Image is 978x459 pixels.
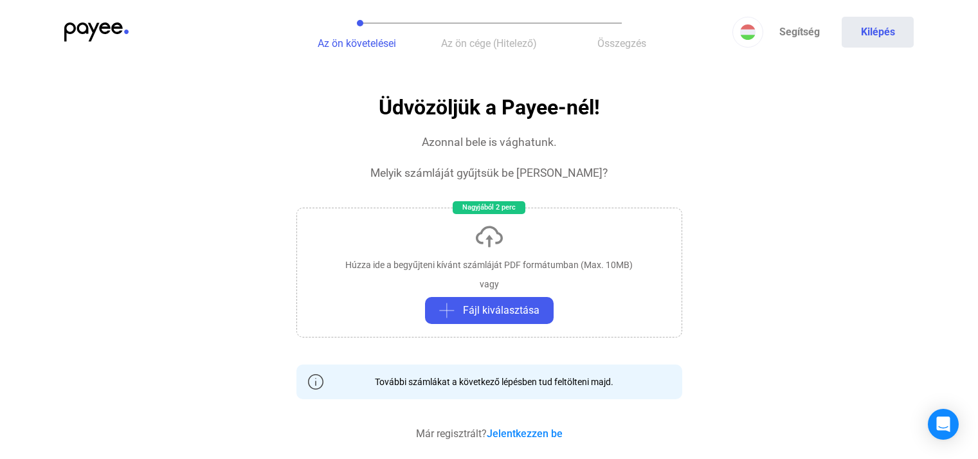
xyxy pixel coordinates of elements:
[416,426,563,442] div: Már regisztrált?
[740,24,756,40] img: HU
[422,134,557,150] div: Azonnal bele is vághatunk.
[425,297,554,324] button: plus-greyFájl kiválasztása
[318,37,396,50] span: Az ön követelései
[763,17,835,48] a: Segítség
[441,37,537,50] span: Az ön cége (Hitelező)
[379,96,600,119] h1: Üdvözöljük a Payee-nél!
[463,303,539,318] span: Fájl kiválasztása
[308,374,323,390] img: info-grey-outline
[732,17,763,48] button: HU
[453,201,525,214] div: Nagyjából 2 perc
[842,17,914,48] button: Kilépés
[597,37,646,50] span: Összegzés
[487,428,563,440] a: Jelentkezzen be
[365,375,613,388] div: További számlákat a következő lépésben tud feltölteni majd.
[439,303,455,318] img: plus-grey
[370,165,608,181] div: Melyik számláját gyűjtsük be [PERSON_NAME]?
[928,409,959,440] div: Open Intercom Messenger
[345,258,633,271] div: Húzza ide a begyűjteni kívánt számláját PDF formátumban (Max. 10MB)
[480,278,499,291] div: vagy
[474,221,505,252] img: upload-cloud
[64,22,129,42] img: payee-logo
